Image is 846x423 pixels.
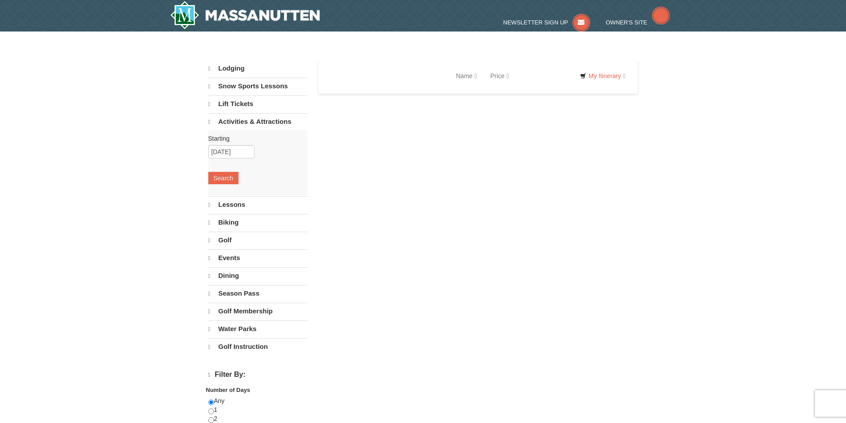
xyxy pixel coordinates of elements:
[206,387,250,393] strong: Number of Days
[449,67,484,85] a: Name
[170,1,320,29] img: Massanutten Resort Logo
[208,232,307,249] a: Golf
[574,69,631,83] a: My Itinerary
[606,19,670,26] a: Owner's Site
[503,19,568,26] span: Newsletter Sign Up
[208,60,307,77] a: Lodging
[208,78,307,95] a: Snow Sports Lessons
[484,67,516,85] a: Price
[208,214,307,231] a: Biking
[606,19,647,26] span: Owner's Site
[208,320,307,337] a: Water Parks
[208,303,307,320] a: Golf Membership
[208,371,307,379] h4: Filter By:
[208,196,307,213] a: Lessons
[170,1,320,29] a: Massanutten Resort
[208,249,307,266] a: Events
[208,134,301,143] label: Starting
[208,285,307,302] a: Season Pass
[208,113,307,130] a: Activities & Attractions
[208,267,307,284] a: Dining
[208,95,307,112] a: Lift Tickets
[208,338,307,355] a: Golf Instruction
[208,172,238,184] button: Search
[503,19,590,26] a: Newsletter Sign Up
